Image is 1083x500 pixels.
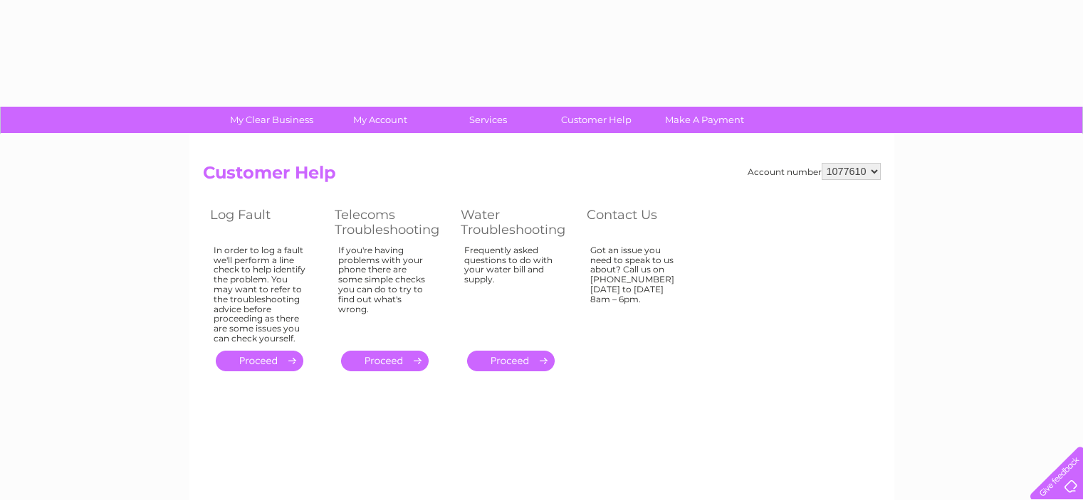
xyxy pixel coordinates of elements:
[646,107,763,133] a: Make A Payment
[590,245,683,338] div: Got an issue you need to speak to us about? Call us on [PHONE_NUMBER] [DATE] to [DATE] 8am – 6pm.
[203,203,328,241] th: Log Fault
[321,107,439,133] a: My Account
[203,163,881,190] h2: Customer Help
[216,351,303,371] a: .
[580,203,704,241] th: Contact Us
[328,203,454,241] th: Telecoms Troubleshooting
[429,107,547,133] a: Services
[467,351,555,371] a: .
[341,351,429,371] a: .
[338,245,432,338] div: If you're having problems with your phone there are some simple checks you can do to try to find ...
[464,245,558,338] div: Frequently asked questions to do with your water bill and supply.
[213,107,330,133] a: My Clear Business
[214,245,306,344] div: In order to log a fault we'll perform a line check to help identify the problem. You may want to ...
[748,163,881,180] div: Account number
[538,107,655,133] a: Customer Help
[454,203,580,241] th: Water Troubleshooting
